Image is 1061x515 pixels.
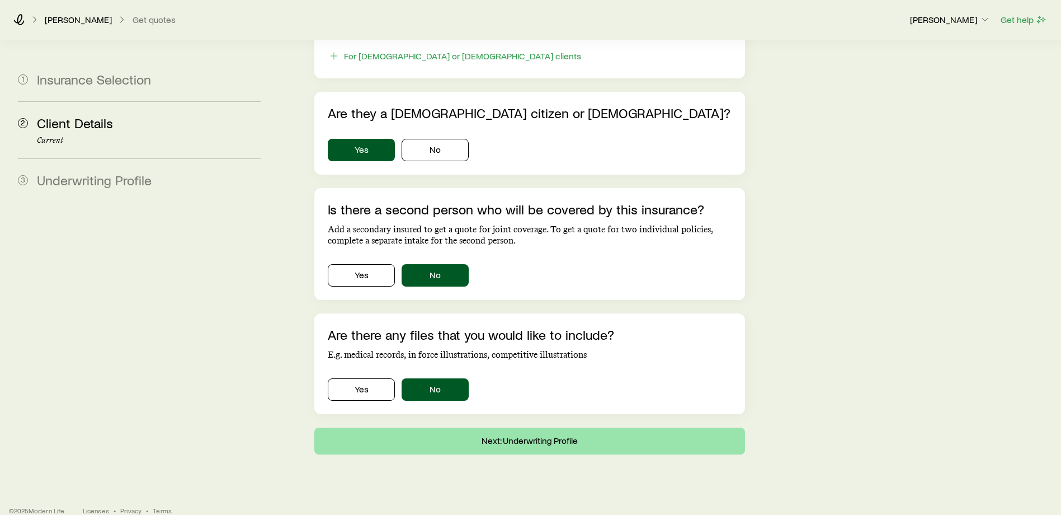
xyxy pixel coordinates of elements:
div: For [DEMOGRAPHIC_DATA] or [DEMOGRAPHIC_DATA] clients [344,50,581,62]
span: 1 [18,74,28,85]
button: Yes [328,139,395,161]
a: Privacy [120,506,142,515]
p: Current [37,136,261,145]
p: E.g. medical records, in force illustrations, competitive illustrations [328,349,732,360]
button: Yes [328,264,395,287]
button: Get quotes [132,15,176,25]
span: 2 [18,118,28,128]
p: Add a secondary insured to get a quote for joint coverage. To get a quote for two individual poli... [328,224,732,246]
p: [PERSON_NAME] [45,14,112,25]
button: No [402,378,469,401]
p: © 2025 Modern Life [9,506,65,515]
button: Get help [1000,13,1048,26]
span: 3 [18,175,28,185]
span: • [114,506,116,515]
span: Insurance Selection [37,71,151,87]
button: [PERSON_NAME] [909,13,991,27]
button: Next: Underwriting Profile [314,428,745,455]
span: Client Details [37,115,113,131]
p: [PERSON_NAME] [910,14,991,25]
p: Are there any files that you would like to include? [328,327,732,343]
span: Underwriting Profile [37,172,152,188]
button: For [DEMOGRAPHIC_DATA] or [DEMOGRAPHIC_DATA] clients [328,50,582,63]
button: No [402,264,469,287]
span: • [146,506,148,515]
p: Are they a [DEMOGRAPHIC_DATA] citizen or [DEMOGRAPHIC_DATA]? [328,105,732,121]
a: Licenses [83,506,109,515]
button: No [402,139,469,161]
a: Terms [153,506,172,515]
button: Yes [328,378,395,401]
p: Is there a second person who will be covered by this insurance? [328,202,732,217]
